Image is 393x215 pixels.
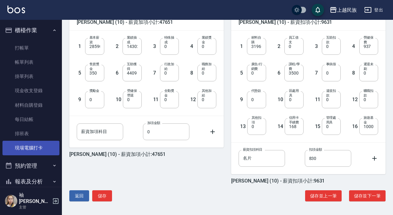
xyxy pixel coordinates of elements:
label: 勞健保費 [364,35,375,45]
button: 登出 [362,4,386,16]
a: 現場電腦打卡 [2,141,59,155]
h5: 11 [315,97,321,103]
label: 特殊抽成 [164,35,176,45]
label: 獎勵金 [89,88,99,93]
img: Logo [7,6,25,13]
label: 職務加給 [202,62,213,71]
h5: 14 [278,123,283,130]
button: 預約管理 [2,158,59,174]
button: 儲存 [92,190,112,202]
h5: [PERSON_NAME] (10) - 薪資加項小計:47651 [69,151,166,157]
h5: 8 [352,70,357,76]
label: 加項金額 [147,121,160,125]
h5: 15 [315,123,321,130]
a: 每日結帳 [2,112,59,127]
h5: 4 [352,43,357,49]
h5: 8 [190,70,196,76]
label: 售貨獎金 [89,62,101,71]
span: [PERSON_NAME] (10) - 薪資扣項小計:9631 [239,19,378,25]
a: 材料自購登錄 [2,98,59,112]
h5: 7 [315,70,320,76]
button: 上越民族 [327,4,359,16]
label: 旅遊基金 [364,115,375,125]
label: 代墊款 [251,88,261,93]
label: 員工借支 [289,35,300,45]
a: 帳單列表 [2,55,59,69]
button: 儲存並下一筆 [349,190,386,202]
div: 上越民族 [337,6,357,14]
a: 打帳單 [2,41,59,55]
label: 扣項金額 [309,147,322,152]
h5: 10 [278,97,283,103]
label: 違規扣款 [326,88,338,98]
h5: [PERSON_NAME] (10) - 薪資扣項小計:9631 [231,178,325,184]
label: 遲退未刷 [364,62,375,71]
label: 業績獎金 [202,35,213,45]
label: 全勤獎金 [164,88,176,98]
label: 材料自購 [251,35,263,45]
button: 報表及分析 [2,174,59,190]
a: 排班表 [2,127,59,141]
img: Person [5,195,17,207]
h5: 5 [78,70,84,76]
label: 事病假 [326,62,336,67]
label: 課程/學費 [289,62,300,71]
label: 其他扣項 [252,115,263,125]
h5: 12 [190,97,196,103]
h5: 袖[PERSON_NAME] [19,192,50,204]
h5: 7 [153,70,158,76]
button: 返回 [69,190,89,202]
label: 互助扣款 [326,35,338,45]
h5: 5 [240,70,245,76]
h5: 6 [278,70,283,76]
p: 主管 [19,204,50,210]
h5: 1 [78,43,84,49]
h5: 9 [78,97,84,103]
label: 信用卡手續費 [289,115,300,125]
button: 儲存並上一筆 [305,190,342,202]
h5: 11 [153,97,159,103]
button: save [312,4,324,16]
label: 薪資扣項科目 [243,147,262,152]
a: 掛單列表 [2,69,59,84]
label: 勞健保勞退 [127,88,139,98]
label: 其他加給 [202,88,213,98]
label: 管理處用具 [326,115,338,125]
label: 基本薪資 [89,35,101,45]
label: 廣告/行銷費 [251,62,263,71]
h5: 9 [240,97,245,103]
h5: 1 [240,43,245,49]
h5: 10 [116,97,121,103]
h5: 3 [315,43,320,49]
label: 互助獲得 [127,62,138,71]
h5: 13 [240,123,246,130]
span: [PERSON_NAME] (10) - 薪資加項小計:47651 [77,19,216,25]
h5: 6 [116,70,121,76]
h5: 2 [278,43,283,49]
label: 曠職扣款 [364,88,375,98]
h5: 12 [352,97,358,103]
h5: 3 [153,43,158,49]
label: 區處用具 [289,88,300,98]
label: 行政加給 [164,62,176,71]
h5: 4 [190,43,196,49]
label: 業績抽成 [127,35,138,45]
a: 現金收支登錄 [2,84,59,98]
button: 櫃檯作業 [2,22,59,38]
h5: 16 [352,123,358,130]
h5: 2 [116,43,121,49]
